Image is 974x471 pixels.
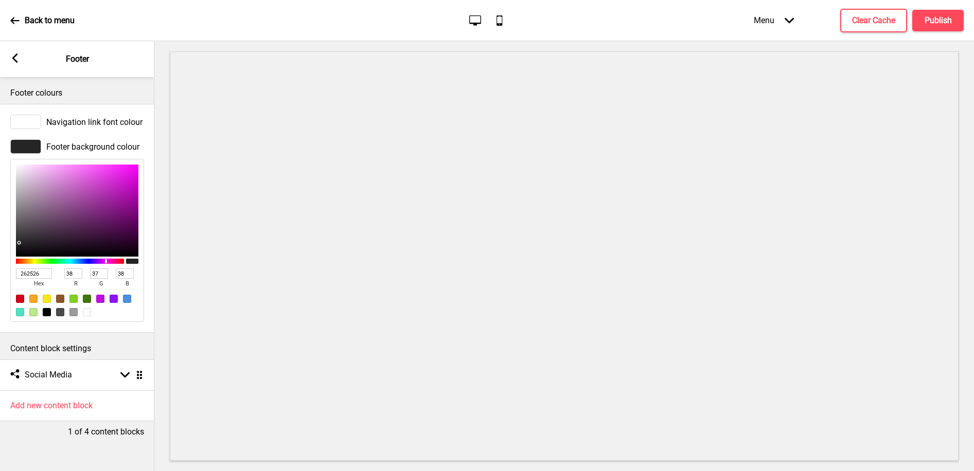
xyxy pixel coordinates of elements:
div: #50E3C2 [16,308,24,316]
span: r [64,279,87,289]
h4: Add new content block [10,400,93,411]
div: #4A90E2 [123,295,131,303]
span: b [116,279,138,289]
h4: Clear Cache [852,15,895,26]
p: Content block settings [10,343,144,354]
span: Footer background colour [46,142,139,152]
div: #F5A623 [29,295,38,303]
div: #9B9B9B [69,308,78,316]
p: Back to menu [25,15,75,26]
div: Navigation link font colour [10,115,144,129]
div: #8B572A [56,295,64,303]
div: Footer background colour [10,139,144,154]
div: #4A4A4A [56,308,64,316]
a: Back to menu [10,7,75,34]
div: #7ED321 [69,295,78,303]
div: #BD10E0 [96,295,104,303]
div: #B8E986 [29,308,38,316]
div: #D0021B [16,295,24,303]
div: #9013FE [110,295,118,303]
h4: Publish [925,15,952,26]
button: Clear Cache [840,9,907,32]
span: Navigation link font colour [46,117,143,127]
button: Publish [912,10,964,31]
div: #000000 [43,308,51,316]
span: hex [16,279,61,289]
div: #F8E71C [43,295,51,303]
h4: Social Media [25,369,72,381]
div: Menu [743,5,804,35]
span: g [90,279,113,289]
div: #FFFFFF [83,308,91,316]
p: 1 of 4 content blocks [68,426,144,438]
p: Footer [66,53,89,65]
div: #417505 [83,295,91,303]
p: Footer colours [10,87,144,99]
